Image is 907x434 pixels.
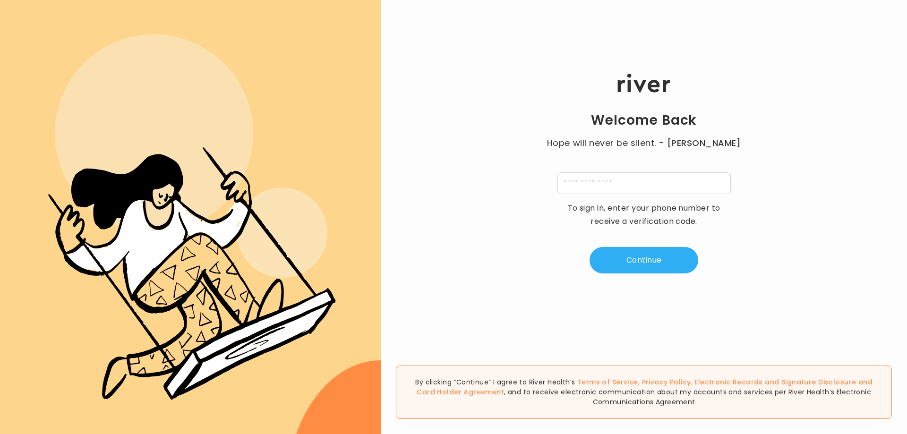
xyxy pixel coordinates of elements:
[694,377,856,387] a: Electronic Records and Signature Disclosure
[590,247,698,273] button: Continue
[504,387,871,407] span: , and to receive electronic communication about my accounts and services per River Health’s Elect...
[561,202,727,228] p: To sign in, enter your phone number to receive a verification code.
[396,366,892,419] div: By clicking “Continue” I agree to River Health’s
[417,387,504,397] a: Card Holder Agreement
[659,136,741,150] span: - [PERSON_NAME]
[538,136,750,150] p: Hope will never be silent.
[417,377,873,397] span: , , and
[642,377,691,387] a: Privacy Policy
[577,377,638,387] a: Terms of Service
[591,112,697,129] h1: Welcome Back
